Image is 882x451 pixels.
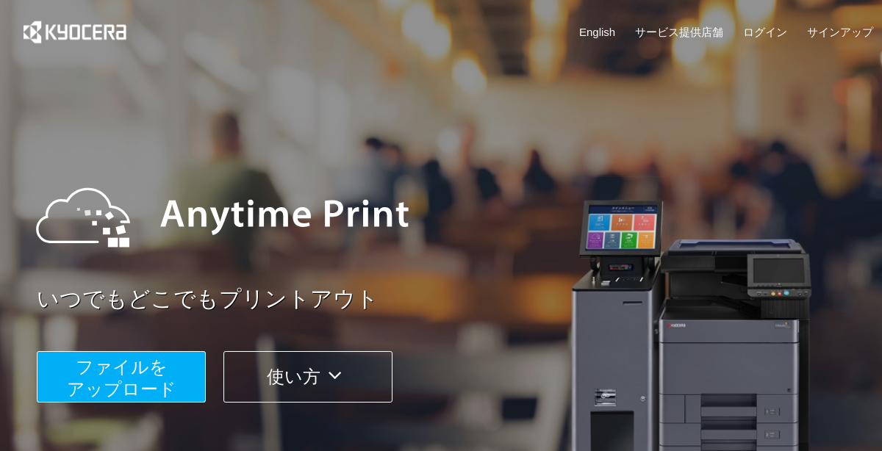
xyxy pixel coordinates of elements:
a: いつでもどこでもプリントアウト [37,284,882,315]
a: サインアップ [807,24,873,40]
span: ファイルを ​​アップロード [67,357,176,399]
a: サービス提供店舗 [635,24,723,40]
button: ファイルを​​アップロード [37,351,206,403]
a: ログイン [743,24,787,40]
a: English [579,24,615,40]
button: 使い方 [223,351,392,403]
